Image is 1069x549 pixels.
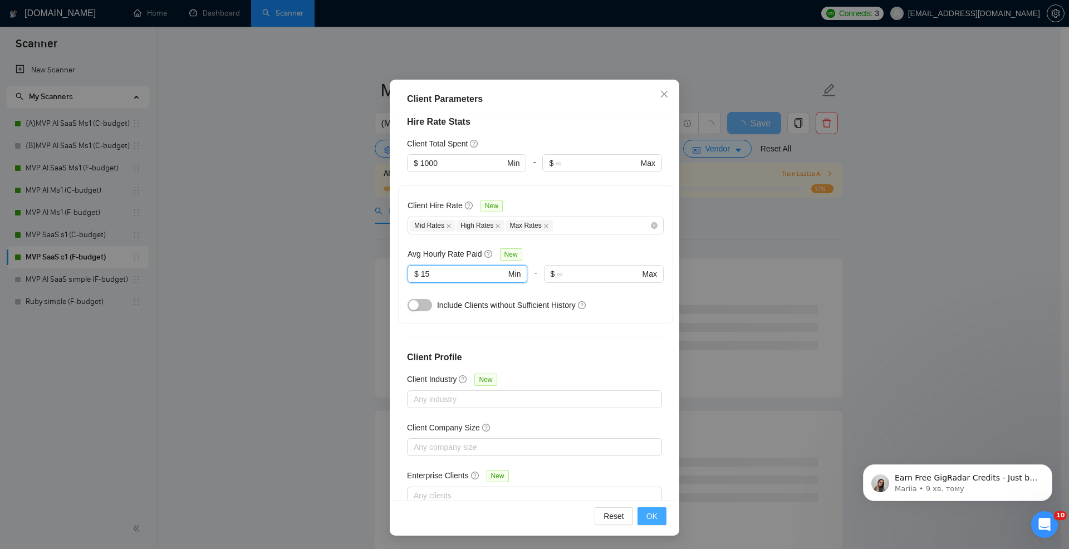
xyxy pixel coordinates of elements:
button: OK [638,507,666,525]
h5: Client Hire Rate [408,199,463,212]
input: ∞ [556,157,638,169]
span: $ [414,268,419,280]
h5: Enterprise Clients [407,469,469,482]
span: question-circle [471,471,480,480]
span: question-circle [465,201,474,210]
span: close [495,223,501,229]
span: 10 [1054,511,1067,520]
span: New [500,248,522,261]
span: New [487,470,509,482]
span: close [543,223,549,229]
h4: Client Profile [407,351,662,364]
span: Max [641,157,655,169]
iframe: Intercom notifications повідомлення [846,441,1069,519]
span: New [474,374,497,386]
h5: Client Company Size [407,421,480,434]
span: close-circle [651,222,658,229]
span: Max Rates [506,220,552,232]
span: Min [508,268,521,280]
span: Min [507,157,520,169]
span: OK [646,510,658,522]
div: - [527,265,543,296]
button: Close [649,80,679,110]
input: 0 [420,157,505,169]
button: Reset [595,507,633,525]
span: Reset [604,510,624,522]
span: Max [643,268,657,280]
span: question-circle [484,249,493,258]
span: question-circle [578,301,587,310]
span: close [660,90,669,99]
input: ∞ [557,268,640,280]
h5: Client Total Spent [407,138,468,150]
input: 0 [421,268,506,280]
span: Mid Rates [410,220,455,232]
span: $ [551,268,555,280]
iframe: Intercom live chat [1031,511,1058,538]
span: question-circle [470,139,479,148]
div: Client Parameters [407,92,662,106]
span: $ [414,157,418,169]
h4: Hire Rate Stats [407,115,662,129]
span: close [446,223,452,229]
span: High Rates [457,220,504,232]
h5: Avg Hourly Rate Paid [408,248,482,260]
span: question-circle [459,375,468,384]
span: Include Clients without Sufficient History [437,301,576,310]
div: - [526,154,542,185]
span: New [480,200,503,212]
span: $ [549,157,553,169]
h5: Client Industry [407,373,457,385]
span: question-circle [482,423,491,432]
